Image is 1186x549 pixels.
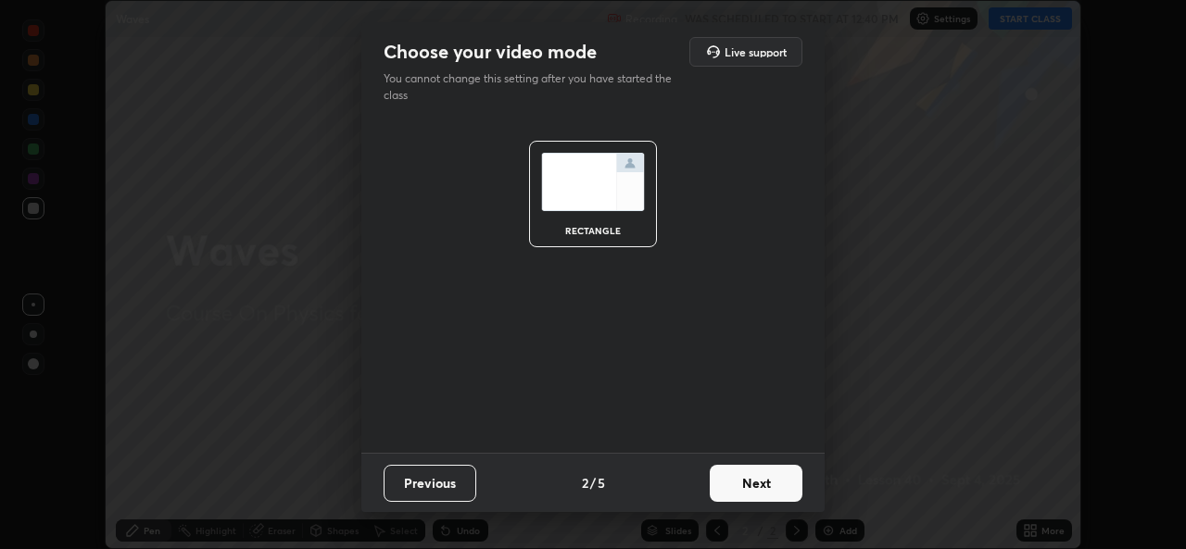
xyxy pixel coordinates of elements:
[384,40,597,64] h2: Choose your video mode
[582,473,588,493] h4: 2
[541,153,645,211] img: normalScreenIcon.ae25ed63.svg
[556,226,630,235] div: rectangle
[590,473,596,493] h4: /
[384,465,476,502] button: Previous
[710,465,802,502] button: Next
[384,70,684,104] p: You cannot change this setting after you have started the class
[725,46,787,57] h5: Live support
[598,473,605,493] h4: 5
